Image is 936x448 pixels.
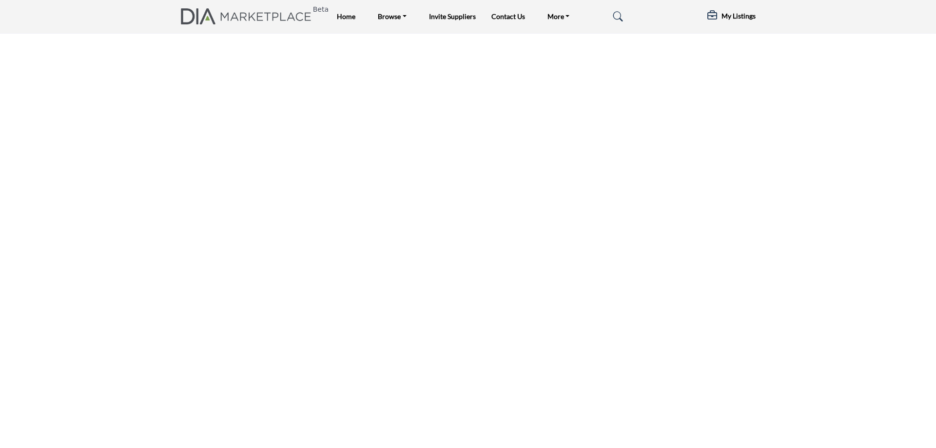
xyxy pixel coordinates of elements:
[491,12,525,20] a: Contact Us
[707,11,756,22] div: My Listings
[604,8,628,24] a: Search
[181,8,317,24] img: site Logo
[371,10,413,23] a: Browse
[429,12,476,20] a: Invite Suppliers
[337,12,355,20] a: Home
[721,12,756,20] h5: My Listings
[181,8,317,24] a: Beta
[541,10,577,23] a: More
[313,5,329,14] h6: Beta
